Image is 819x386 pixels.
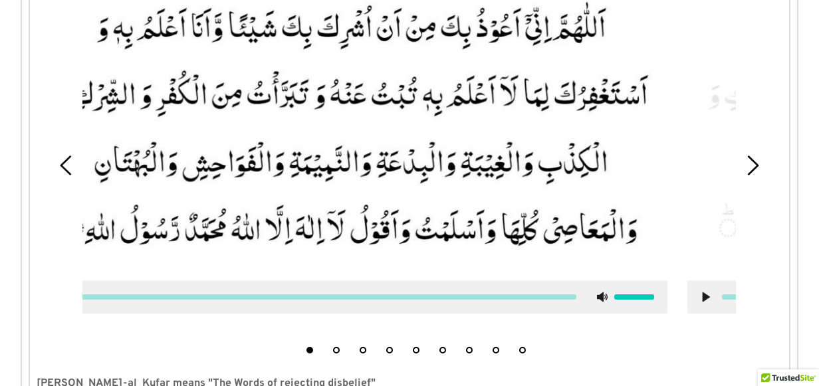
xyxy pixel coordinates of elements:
button: 3 of 9 [360,347,366,353]
button: 2 of 9 [333,347,340,353]
button: 4 of 9 [386,347,393,353]
button: 8 of 9 [493,347,499,353]
button: 1 of 9 [306,347,313,353]
button: 7 of 9 [466,347,473,353]
button: 5 of 9 [413,347,419,353]
button: 6 of 9 [439,347,446,353]
button: 9 of 9 [519,347,526,353]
